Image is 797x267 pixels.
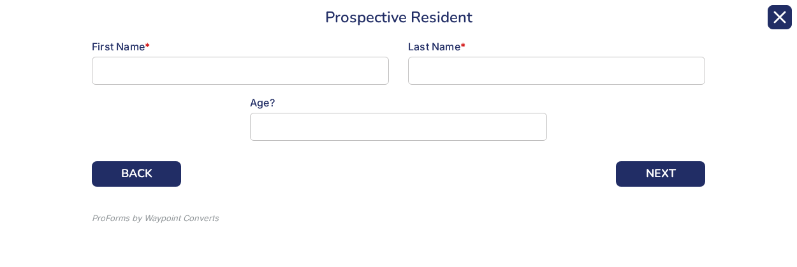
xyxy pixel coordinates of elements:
[92,212,219,225] div: ProForms by Waypoint Converts
[768,5,792,29] button: Close
[92,6,705,29] div: Prospective Resident
[408,40,460,53] span: Last Name
[92,40,145,53] span: First Name
[616,161,705,187] button: NEXT
[250,96,275,109] span: Age?
[92,161,181,187] button: BACK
